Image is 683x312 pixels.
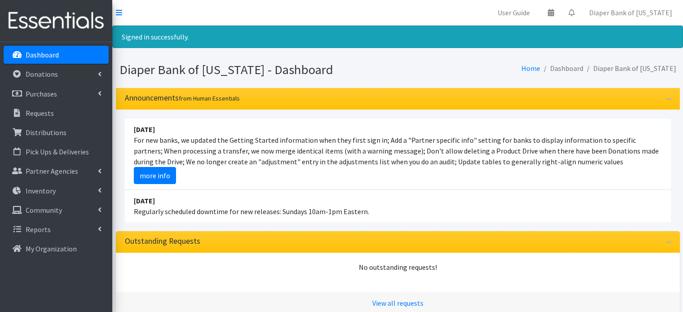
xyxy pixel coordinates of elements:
a: My Organization [4,240,109,258]
a: Donations [4,65,109,83]
p: Reports [26,225,51,234]
h3: Announcements [125,93,240,103]
h3: Outstanding Requests [125,237,200,246]
a: Reports [4,220,109,238]
p: Inventory [26,186,56,195]
li: Dashboard [540,62,583,75]
a: Home [521,64,540,73]
a: Dashboard [4,46,109,64]
a: Diaper Bank of [US_STATE] [582,4,679,22]
a: Community [4,201,109,219]
p: Dashboard [26,50,59,59]
p: Distributions [26,128,66,137]
li: For new banks, we updated the Getting Started information when they first sign in; Add a "Partner... [125,119,671,190]
a: more info [134,167,176,184]
div: Signed in successfully. [112,26,683,48]
a: Pick Ups & Deliveries [4,143,109,161]
li: Regularly scheduled downtime for new releases: Sundays 10am-1pm Eastern. [125,190,671,222]
p: Purchases [26,89,57,98]
p: Pick Ups & Deliveries [26,147,89,156]
small: from Human Essentials [179,94,240,102]
a: View all requests [372,299,423,308]
p: Partner Agencies [26,167,78,176]
h1: Diaper Bank of [US_STATE] - Dashboard [119,62,395,78]
strong: [DATE] [134,125,155,134]
a: Partner Agencies [4,162,109,180]
li: Diaper Bank of [US_STATE] [583,62,676,75]
a: Requests [4,104,109,122]
p: Community [26,206,62,215]
a: User Guide [490,4,537,22]
p: Requests [26,109,54,118]
a: Distributions [4,123,109,141]
strong: [DATE] [134,196,155,205]
p: My Organization [26,244,77,253]
div: No outstanding requests! [125,262,671,272]
img: HumanEssentials [4,6,109,36]
a: Purchases [4,85,109,103]
a: Inventory [4,182,109,200]
p: Donations [26,70,58,79]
